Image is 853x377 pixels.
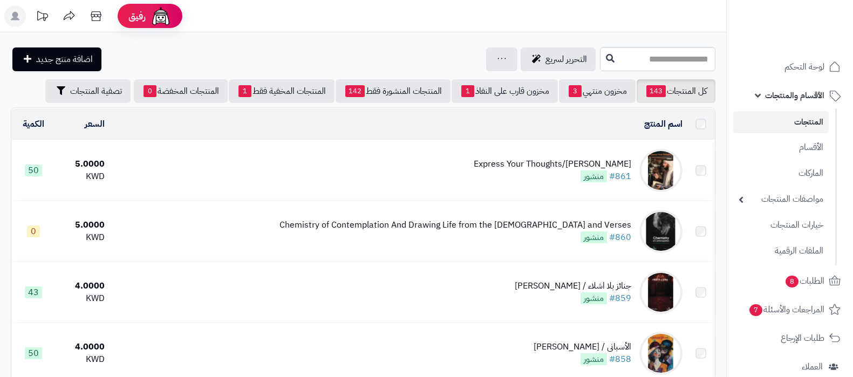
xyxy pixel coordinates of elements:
a: المنتجات [733,111,829,133]
a: المنتجات المخفضة0 [134,79,228,103]
a: الأقسام [733,136,829,159]
a: المنتجات المنشورة فقط142 [336,79,451,103]
div: جنائز بلا اشلاء / [PERSON_NAME] [515,280,631,292]
div: الأسبانى / [PERSON_NAME] [534,341,631,353]
span: منشور [581,353,607,365]
span: منشور [581,231,607,243]
span: المراجعات والأسئلة [748,302,824,317]
span: تصفية المنتجات [70,85,122,98]
a: مخزون قارب على النفاذ1 [452,79,558,103]
div: KWD [59,292,105,305]
img: جنائز بلا اشلاء / ديالا بطاينه [639,271,683,314]
a: تحديثات المنصة [29,5,56,30]
img: ai-face.png [150,5,172,27]
div: 5.0000 [59,158,105,170]
a: الملفات الرقمية [733,239,829,263]
a: طلبات الإرجاع [733,325,847,351]
a: #860 [609,231,631,244]
a: الماركات [733,162,829,185]
a: #861 [609,170,631,183]
div: Chemistry of Contemplation And Drawing Life from the [DEMOGRAPHIC_DATA] and Verses [279,219,631,231]
a: اضافة منتج جديد [12,47,101,71]
div: 5.0000 [59,219,105,231]
a: مواصفات المنتجات [733,188,829,211]
div: KWD [59,231,105,244]
a: كل المنتجات143 [637,79,715,103]
span: 1 [238,85,251,97]
button: تصفية المنتجات [45,79,131,103]
img: الأسبانى / محمد العلى [639,332,683,375]
a: #858 [609,353,631,366]
a: لوحة التحكم [733,54,847,80]
span: طلبات الإرجاع [781,331,824,346]
span: الأقسام والمنتجات [765,88,824,103]
img: Chemistry of Contemplation And Drawing Life from the Hadiths and Verses [639,210,683,253]
a: اسم المنتج [644,118,683,131]
span: 1 [461,85,474,97]
span: اضافة منتج جديد [36,53,93,66]
div: KWD [59,170,105,183]
a: الطلبات8 [733,268,847,294]
a: السعر [85,118,105,131]
span: 142 [345,85,365,97]
div: 4.0000 [59,341,105,353]
span: 0 [144,85,156,97]
a: #859 [609,292,631,305]
div: Express Your Thoughts/[PERSON_NAME] [474,158,631,170]
span: 0 [27,225,40,237]
span: 8 [786,276,799,287]
span: 50 [25,347,42,359]
img: Express Your Thoughts/Yasser Alhozimey [639,149,683,192]
span: منشور [581,292,607,304]
a: المراجعات والأسئلة7 [733,297,847,323]
span: لوحة التحكم [784,59,824,74]
span: 143 [646,85,666,97]
div: 4.0000 [59,280,105,292]
a: خيارات المنتجات [733,214,829,237]
span: رفيق [128,10,146,23]
span: 43 [25,286,42,298]
a: الكمية [23,118,44,131]
span: 50 [25,164,42,176]
span: 7 [749,304,762,316]
span: منشور [581,170,607,182]
span: 3 [569,85,582,97]
div: KWD [59,353,105,366]
a: مخزون منتهي3 [559,79,636,103]
span: الطلبات [784,273,824,289]
a: المنتجات المخفية فقط1 [229,79,335,103]
span: التحرير لسريع [545,53,587,66]
span: العملاء [802,359,823,374]
a: التحرير لسريع [521,47,596,71]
